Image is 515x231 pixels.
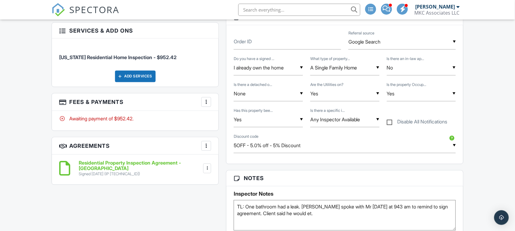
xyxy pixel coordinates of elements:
h3: Agreements [52,137,219,155]
span: [US_STATE] Residential Home Inspection - $952.42 [59,55,177,61]
img: The Best Home Inspection Software - Spectora [52,3,65,16]
h6: Residential Property Inspection Agreement - [GEOGRAPHIC_DATA] [79,161,202,171]
label: Has this property been checked for sq ft and age online? [234,108,273,114]
label: What type of property is this? [310,56,350,62]
h3: Notes [226,171,463,187]
label: Is there an in-law apartment in the home? [387,56,424,62]
h3: Fees & Payments [52,94,219,111]
span: SPECTORA [69,3,119,16]
label: Order ID [234,38,252,45]
label: Is there a detached outbuilding? If so, what type? [234,82,272,88]
label: Is there a specific inspector you'd like to work with? [310,108,345,114]
label: Are the Utilities on? [310,82,344,88]
label: Do you have a signed offer to purchase agreement? [234,56,274,62]
div: Open Intercom Messenger [494,210,509,225]
div: Awaiting payment of $952.42. [59,116,211,122]
div: [PERSON_NAME] [415,4,455,10]
a: Residential Property Inspection Agreement - [GEOGRAPHIC_DATA] Signed [DATE] (IP [TECHNICAL_ID]) [79,161,202,177]
label: Referral source [348,30,374,36]
div: Signed [DATE] (IP [TECHNICAL_ID]) [79,172,202,177]
label: Discount code [234,134,258,140]
a: SPECTORA [52,8,119,21]
label: Is the property Occupied? [387,82,427,88]
input: Search everything... [238,4,360,16]
div: Add Services [115,71,156,82]
label: Disable All Notifications [387,119,448,127]
li: Service: Massachusetts Residential Home Inspection [59,43,211,66]
textarea: TL: One bathroom had a leak. [PERSON_NAME] spoke with Mr [DATE] at 943 am to remind to sign agree... [234,200,456,231]
h3: Services & Add ons [52,23,219,39]
div: MKC Associates LLC [414,10,459,16]
h5: Inspector Notes [234,191,456,197]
